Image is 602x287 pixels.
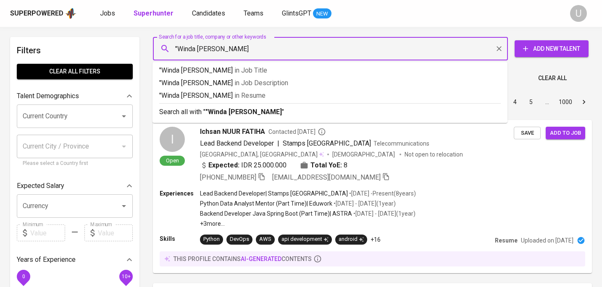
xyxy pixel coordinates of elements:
[17,181,64,191] p: Expected Salary
[17,88,133,104] div: Talent Demographics
[192,9,225,17] span: Candidates
[200,173,256,181] span: [PHONE_NUMBER]
[30,224,65,241] input: Value
[200,139,274,147] span: Lead Backend Developer
[159,78,501,88] p: "Winda [PERSON_NAME]
[17,177,133,194] div: Expected Salary
[332,150,396,159] span: [DEMOGRAPHIC_DATA]
[22,274,25,279] span: 0
[100,8,117,19] a: Jobs
[23,159,127,168] p: Please select a Country first
[234,66,267,74] span: in Job Title
[153,120,592,273] a: IOpenIchsan NUUR FATIHAContacted [DATE]Lead Backend Developer|Stamps [GEOGRAPHIC_DATA]Telecommuni...
[535,70,570,86] button: Clear All
[495,236,518,245] p: Resume
[514,127,541,140] button: Save
[159,65,501,76] p: "Winda [PERSON_NAME]
[200,209,352,218] p: Backend Developer Java Spring Boot (Part Time) | ASTRA
[268,128,326,136] span: Contacted [DATE]
[310,160,342,170] b: Total YoE:
[17,64,133,79] button: Clear All filters
[508,95,522,109] button: Go to page 4
[17,255,76,265] p: Years of Experience
[518,128,536,138] span: Save
[521,44,582,54] span: Add New Talent
[515,40,589,57] button: Add New Talent
[200,189,348,198] p: Lead Backend Developer | Stamps [GEOGRAPHIC_DATA]
[203,235,220,243] div: Python
[200,219,416,228] p: +3 more ...
[550,128,581,138] span: Add to job
[200,127,265,137] span: Ichsan NUUR FATIHA
[538,73,567,83] span: Clear All
[348,189,416,198] p: • [DATE] - Present ( 8 years )
[230,235,249,243] div: DevOps
[17,44,133,57] h6: Filters
[443,95,592,109] nav: pagination navigation
[174,255,312,263] p: this profile contains contents
[205,108,282,116] b: "Winda [PERSON_NAME]
[10,7,76,20] a: Superpoweredapp logo
[318,128,326,136] svg: By Batam recruiter
[344,160,347,170] span: 8
[244,8,265,19] a: Teams
[577,95,591,109] button: Go to next page
[282,8,331,19] a: GlintsGPT NEW
[163,157,182,164] span: Open
[160,189,200,198] p: Experiences
[281,235,329,243] div: api development
[159,91,501,101] p: "Winda [PERSON_NAME]
[373,140,429,147] span: Telecommunications
[160,235,200,243] p: Skills
[192,8,227,19] a: Candidates
[371,235,381,244] p: +16
[241,256,281,262] span: AI-generated
[159,107,501,117] p: Search all with " "
[121,274,130,279] span: 10+
[259,235,271,243] div: AWS
[160,127,185,152] div: I
[17,91,79,101] p: Talent Demographics
[134,8,175,19] a: Superhunter
[234,91,266,99] span: in Resume
[339,235,364,243] div: android
[200,199,332,208] p: Python Data Analyst Mentor (Part Time) | Eduwork
[234,79,288,87] span: in Job Description
[540,98,554,106] div: …
[272,173,381,181] span: [EMAIL_ADDRESS][DOMAIN_NAME]
[200,160,287,170] div: IDR 25.000.000
[546,127,585,140] button: Add to job
[100,9,115,17] span: Jobs
[244,9,263,17] span: Teams
[118,200,130,212] button: Open
[200,150,324,159] div: [GEOGRAPHIC_DATA], [GEOGRAPHIC_DATA]
[118,110,130,122] button: Open
[524,95,538,109] button: Go to page 5
[521,236,573,245] p: Uploaded on [DATE]
[352,209,415,218] p: • [DATE] - [DATE] ( 1 year )
[313,10,331,18] span: NEW
[134,9,174,17] b: Superhunter
[10,9,63,18] div: Superpowered
[493,43,505,55] button: Clear
[570,5,587,22] div: U
[282,9,311,17] span: GlintsGPT
[24,66,126,77] span: Clear All filters
[98,224,133,241] input: Value
[17,251,133,268] div: Years of Experience
[65,7,76,20] img: app logo
[283,139,371,147] span: Stamps [GEOGRAPHIC_DATA]
[556,95,575,109] button: Go to page 1000
[332,199,396,208] p: • [DATE] - [DATE] ( 1 year )
[208,160,239,170] b: Expected:
[277,138,279,149] span: |
[405,150,463,159] p: Not open to relocation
